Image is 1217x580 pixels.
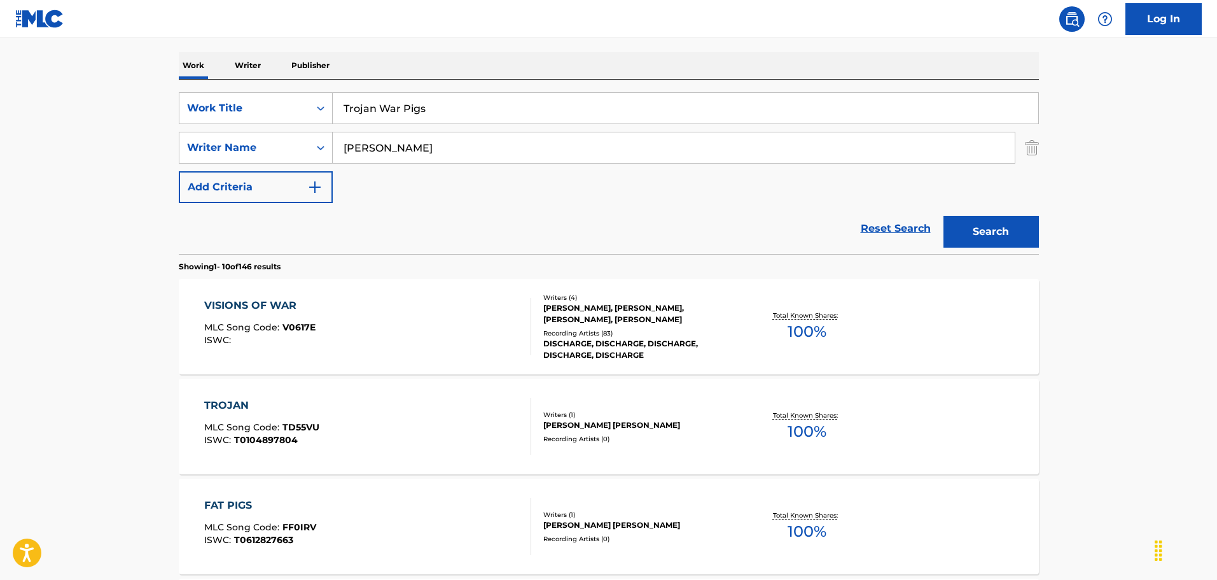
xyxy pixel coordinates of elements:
[1059,6,1085,32] a: Public Search
[204,334,234,346] span: ISWC :
[187,101,302,116] div: Work Title
[231,52,265,79] p: Writer
[773,311,841,320] p: Total Known Shares:
[179,479,1039,574] a: FAT PIGSMLC Song Code:FF0IRVISWC:T0612827663Writers (1)[PERSON_NAME] [PERSON_NAME]Recording Artis...
[282,322,316,333] span: V0617E
[543,329,735,338] div: Recording Artists ( 83 )
[773,411,841,420] p: Total Known Shares:
[543,338,735,361] div: DISCHARGE, DISCHARGE, DISCHARGE, DISCHARGE, DISCHARGE
[543,520,735,531] div: [PERSON_NAME] [PERSON_NAME]
[179,379,1039,474] a: TROJANMLC Song Code:TD55VUISWC:T0104897804Writers (1)[PERSON_NAME] [PERSON_NAME]Recording Artists...
[234,434,298,446] span: T0104897804
[179,171,333,203] button: Add Criteria
[943,216,1039,248] button: Search
[788,520,826,543] span: 100 %
[543,302,735,325] div: [PERSON_NAME], [PERSON_NAME], [PERSON_NAME], [PERSON_NAME]
[854,215,937,243] a: Reset Search
[773,511,841,520] p: Total Known Shares:
[543,420,735,431] div: [PERSON_NAME] [PERSON_NAME]
[1148,532,1169,570] div: Drag
[788,420,826,443] span: 100 %
[204,421,282,433] span: MLC Song Code :
[204,322,282,333] span: MLC Song Code :
[1125,3,1202,35] a: Log In
[282,521,316,533] span: FF0IRV
[543,410,735,420] div: Writers ( 1 )
[788,320,826,343] span: 100 %
[1153,519,1217,580] iframe: Chat Widget
[187,140,302,155] div: Writer Name
[179,52,208,79] p: Work
[543,534,735,544] div: Recording Artists ( 0 )
[179,92,1039,254] form: Search Form
[543,293,735,302] div: Writers ( 4 )
[204,434,234,446] span: ISWC :
[288,52,333,79] p: Publisher
[204,521,282,533] span: MLC Song Code :
[543,510,735,520] div: Writers ( 1 )
[307,180,323,195] img: 9d2ae6d4665cec9f34b9.svg
[1025,132,1039,164] img: Delete Criterion
[204,534,234,546] span: ISWC :
[1097,11,1113,27] img: help
[179,261,281,272] p: Showing 1 - 10 of 146 results
[1064,11,1080,27] img: search
[204,498,316,513] div: FAT PIGS
[204,298,316,313] div: VISIONS OF WAR
[234,534,293,546] span: T0612827663
[1092,6,1118,32] div: Help
[282,421,319,433] span: TD55VU
[179,279,1039,374] a: VISIONS OF WARMLC Song Code:V0617EISWC:Writers (4)[PERSON_NAME], [PERSON_NAME], [PERSON_NAME], [P...
[543,434,735,444] div: Recording Artists ( 0 )
[15,10,64,28] img: MLC Logo
[204,398,319,413] div: TROJAN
